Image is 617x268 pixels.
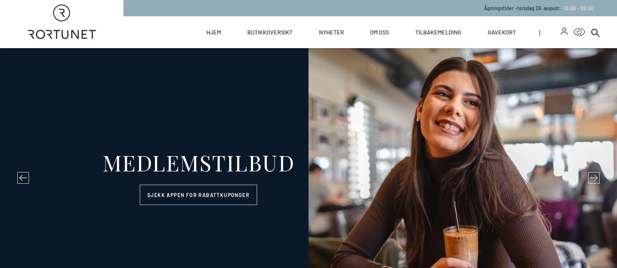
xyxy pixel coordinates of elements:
a: Sjekk appen for rabattkuponger [140,185,257,205]
span: 10:00 - 20:00 [564,5,594,11]
span: | [539,16,561,48]
a: Tilbakemelding [415,16,461,48]
a: Om oss [370,16,389,48]
a: Gavekort [488,16,516,48]
div: MEDLEMSTILBUD [102,151,295,173]
button: Open Accessibility Menu [574,26,585,38]
a: Butikkoversikt [247,16,293,48]
a: 10:00 - 20:00 [561,5,594,11]
a: Nyheter [319,16,344,48]
a: Hjem [206,16,221,48]
p: Åpningstider - torsdag 28. august : [484,4,594,12]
